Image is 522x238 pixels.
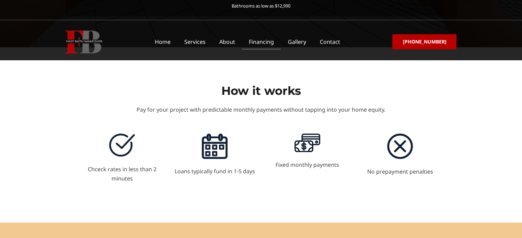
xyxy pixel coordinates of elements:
img: Fast Bath Makeover icon [65,30,102,53]
p: Fixed monthly payments [265,160,350,170]
a: Home [148,34,177,50]
p: Loans typically fund in 1-5 days [172,167,258,176]
h2: How it works [76,83,446,98]
p: Chceck rates in less than 2 minutes [79,165,165,183]
span: [PHONE_NUMBER] [403,39,446,44]
a: [PHONE_NUMBER] [392,34,456,49]
a: Services [177,34,212,50]
a: About [212,34,242,50]
a: Gallery [281,34,313,50]
p: No prepayment penalties [357,167,443,176]
p: Pay for your project with predictable monthly payments without tapping into your home equity. [76,105,446,114]
a: Contact [313,34,347,50]
a: Financing [242,34,281,50]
